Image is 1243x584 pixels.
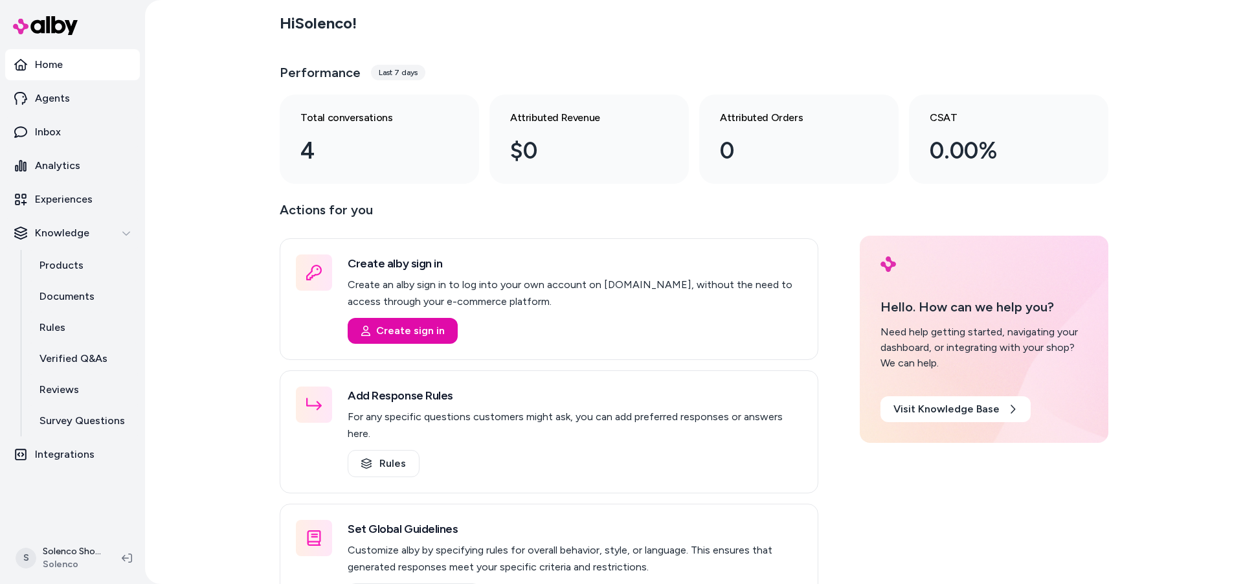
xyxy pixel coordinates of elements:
span: S [16,548,36,568]
a: Integrations [5,439,140,470]
h3: Create alby sign in [348,254,802,273]
a: Total conversations 4 [280,95,479,184]
h3: Performance [280,63,361,82]
img: alby Logo [880,256,896,272]
button: Create sign in [348,318,458,344]
a: Home [5,49,140,80]
span: Solenco [43,558,101,571]
div: Last 7 days [371,65,425,80]
p: Knowledge [35,225,89,241]
h3: Set Global Guidelines [348,520,802,538]
p: For any specific questions customers might ask, you can add preferred responses or answers here. [348,409,802,442]
p: Rules [39,320,65,335]
h3: Total conversations [300,110,438,126]
p: Analytics [35,158,80,174]
a: Verified Q&As [27,343,140,374]
a: CSAT 0.00% [909,95,1108,184]
a: Reviews [27,374,140,405]
a: Visit Knowledge Base [880,396,1031,422]
img: alby Logo [13,16,78,35]
p: Documents [39,289,95,304]
h3: Attributed Revenue [510,110,647,126]
p: Create an alby sign in to log into your own account on [DOMAIN_NAME], without the need to access ... [348,276,802,310]
p: Customize alby by specifying rules for overall behavior, style, or language. This ensures that ge... [348,542,802,576]
p: Agents [35,91,70,106]
p: Reviews [39,382,79,398]
a: Survey Questions [27,405,140,436]
p: Actions for you [280,199,818,230]
a: Analytics [5,150,140,181]
p: Integrations [35,447,95,462]
p: Home [35,57,63,73]
a: Experiences [5,184,140,215]
p: Verified Q&As [39,351,107,366]
a: Rules [27,312,140,343]
h3: CSAT [930,110,1067,126]
a: Documents [27,281,140,312]
p: Survey Questions [39,413,125,429]
div: $0 [510,133,647,168]
p: Experiences [35,192,93,207]
p: Solenco Shopify [43,545,101,558]
div: Need help getting started, navigating your dashboard, or integrating with your shop? We can help. [880,324,1088,371]
div: 0 [720,133,857,168]
a: Agents [5,83,140,114]
p: Hello. How can we help you? [880,297,1088,317]
a: Attributed Revenue $0 [489,95,689,184]
div: 4 [300,133,438,168]
p: Products [39,258,84,273]
button: Knowledge [5,218,140,249]
a: Attributed Orders 0 [699,95,899,184]
h3: Attributed Orders [720,110,857,126]
div: 0.00% [930,133,1067,168]
a: Products [27,250,140,281]
button: SSolenco ShopifySolenco [8,537,111,579]
h3: Add Response Rules [348,387,802,405]
p: Inbox [35,124,61,140]
a: Rules [348,450,420,477]
a: Inbox [5,117,140,148]
h2: Hi Solenco ! [280,14,357,33]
